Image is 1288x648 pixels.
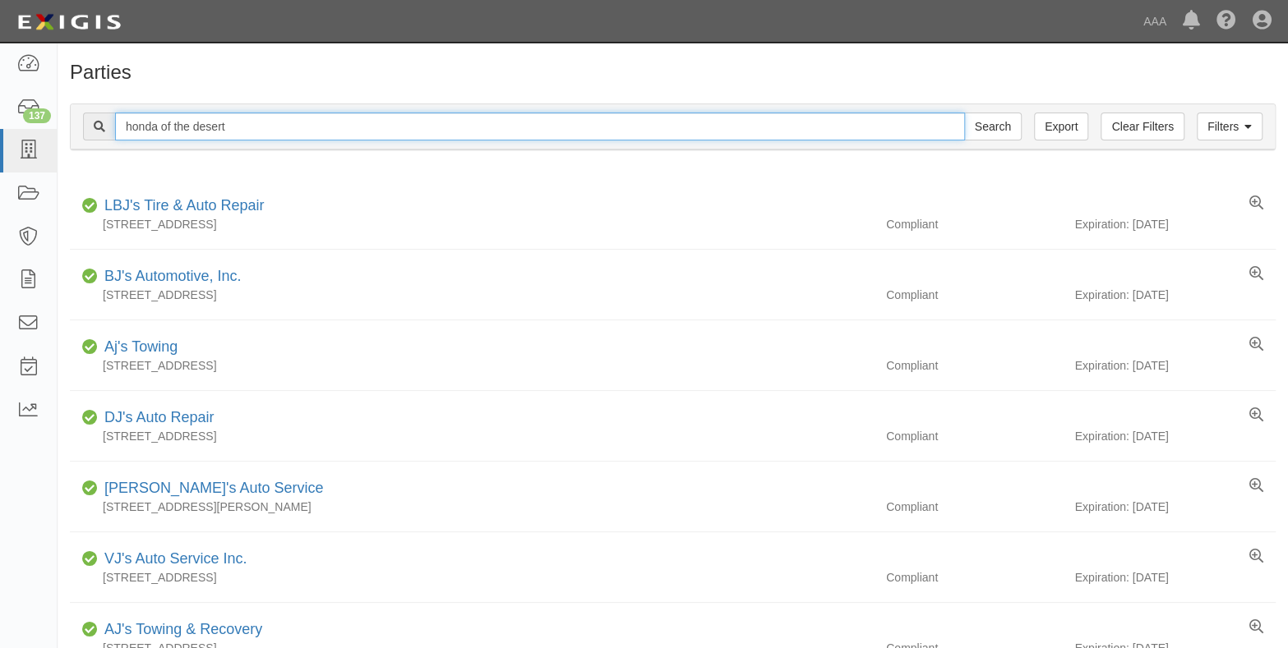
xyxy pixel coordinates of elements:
div: LBJ's Tire & Auto Repair [98,195,265,217]
div: DJ's Auto Repair [98,407,215,429]
div: AJ's Towing & Recovery [98,619,262,641]
a: View results summary [1249,337,1263,353]
div: Expiration: [DATE] [1075,287,1276,303]
div: Compliant [874,569,1075,586]
div: 137 [23,108,51,123]
div: Compliant [874,357,1075,374]
a: Aj's Towing [104,338,178,355]
div: [STREET_ADDRESS] [70,216,874,232]
i: Compliant [82,200,98,212]
div: [STREET_ADDRESS] [70,569,874,586]
a: View results summary [1249,619,1263,636]
div: Expiration: [DATE] [1075,499,1276,515]
a: LBJ's Tire & Auto Repair [104,197,265,214]
div: Compliant [874,216,1075,232]
input: Search [115,113,965,140]
div: [STREET_ADDRESS][PERSON_NAME] [70,499,874,515]
div: Compliant [874,428,1075,444]
i: Help Center - Complianz [1216,11,1236,31]
div: JJ's Auto Service [98,478,324,499]
div: [STREET_ADDRESS] [70,428,874,444]
i: Compliant [82,624,98,636]
h1: Parties [70,62,1276,83]
a: View results summary [1249,549,1263,565]
a: AAA [1135,5,1175,38]
a: Clear Filters [1101,113,1184,140]
a: Export [1034,113,1088,140]
input: Search [964,113,1022,140]
div: Expiration: [DATE] [1075,216,1276,232]
a: View results summary [1249,266,1263,283]
a: View results summary [1249,195,1263,212]
i: Compliant [82,271,98,283]
div: VJ's Auto Service Inc. [98,549,247,570]
i: Compliant [82,412,98,424]
div: Aj's Towing [98,337,178,358]
img: logo-5460c22ac91f19d4615b14bd174203de0afe785f0fc80cf4dbbc73dc1793850b.png [12,7,126,37]
a: View results summary [1249,478,1263,494]
a: BJ's Automotive, Inc. [104,268,242,284]
div: Compliant [874,287,1075,303]
i: Compliant [82,342,98,353]
a: Filters [1197,113,1263,140]
div: Expiration: [DATE] [1075,428,1276,444]
a: AJ's Towing & Recovery [104,621,262,637]
a: DJ's Auto Repair [104,409,215,425]
i: Compliant [82,554,98,565]
a: View results summary [1249,407,1263,424]
div: Expiration: [DATE] [1075,357,1276,374]
i: Compliant [82,483,98,494]
div: Expiration: [DATE] [1075,569,1276,586]
div: [STREET_ADDRESS] [70,287,874,303]
a: VJ's Auto Service Inc. [104,550,247,567]
div: BJ's Automotive, Inc. [98,266,242,287]
a: [PERSON_NAME]'s Auto Service [104,480,324,496]
div: [STREET_ADDRESS] [70,357,874,374]
div: Compliant [874,499,1075,515]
